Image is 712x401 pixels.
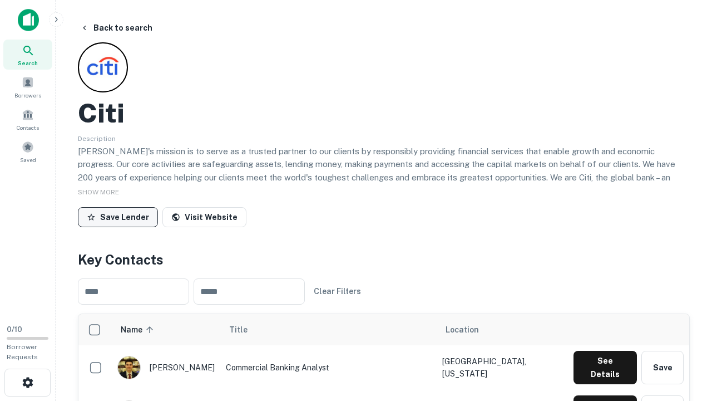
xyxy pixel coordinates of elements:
a: Contacts [3,104,52,134]
span: Title [229,323,262,336]
a: Search [3,40,52,70]
span: Name [121,323,157,336]
td: Commercial Banking Analyst [220,345,437,390]
th: Location [437,314,568,345]
span: Search [18,58,38,67]
p: [PERSON_NAME]'s mission is to serve as a trusted partner to our clients by responsibly providing ... [78,145,690,211]
iframe: Chat Widget [656,312,712,365]
h4: Key Contacts [78,250,690,270]
div: [PERSON_NAME] [117,356,215,379]
button: Clear Filters [309,281,365,301]
th: Title [220,314,437,345]
a: Saved [3,136,52,167]
span: Borrowers [14,91,41,100]
td: [GEOGRAPHIC_DATA], [US_STATE] [437,345,568,390]
button: Back to search [76,18,157,38]
span: Borrower Requests [7,343,38,361]
h2: Citi [78,97,125,129]
img: capitalize-icon.png [18,9,39,31]
span: Contacts [17,123,39,132]
button: Save Lender [78,207,158,227]
a: Borrowers [3,72,52,102]
th: Name [112,314,220,345]
span: Description [78,135,116,143]
a: Visit Website [162,207,246,227]
img: 1753279374948 [118,356,140,379]
button: See Details [573,351,637,384]
span: Location [446,323,479,336]
button: Save [641,351,684,384]
span: Saved [20,155,36,164]
span: SHOW MORE [78,188,119,196]
span: 0 / 10 [7,325,22,334]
